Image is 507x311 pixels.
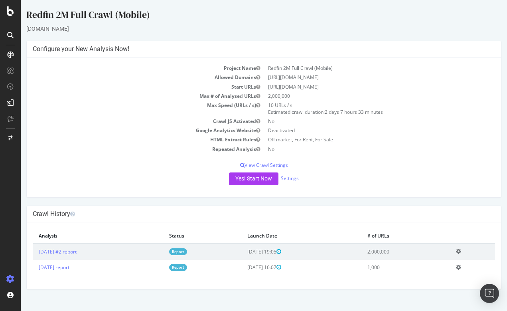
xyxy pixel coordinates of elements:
[227,264,260,271] span: [DATE] 16:07
[341,259,429,275] td: 1,000
[18,264,49,271] a: [DATE] report
[341,228,429,244] th: # of URLs
[243,63,475,73] td: Redfin 2M Full Crawl (Mobile)
[12,63,243,73] td: Project Name
[243,117,475,126] td: No
[142,228,221,244] th: Status
[12,117,243,126] td: Crawl JS Activated
[243,145,475,154] td: No
[480,284,499,303] div: Open Intercom Messenger
[12,73,243,82] td: Allowed Domains
[148,248,166,255] a: Report
[243,135,475,144] td: Off market, For Rent, For Sale
[12,135,243,144] td: HTML Extract Rules
[341,244,429,259] td: 2,000,000
[18,248,56,255] a: [DATE] #2 report
[243,126,475,135] td: Deactivated
[12,228,142,244] th: Analysis
[243,82,475,91] td: [URL][DOMAIN_NAME]
[6,25,481,33] div: [DOMAIN_NAME]
[12,91,243,101] td: Max # of Analysed URLs
[12,145,243,154] td: Repeated Analysis
[12,210,474,218] h4: Crawl History
[12,162,474,168] p: View Crawl Settings
[243,73,475,82] td: [URL][DOMAIN_NAME]
[227,248,260,255] span: [DATE] 19:05
[6,8,481,25] div: Redfin 2M Full Crawl (Mobile)
[12,101,243,117] td: Max Speed (URLs / s)
[208,172,258,185] button: Yes! Start Now
[304,109,362,115] span: 2 days 7 hours 33 minutes
[12,45,474,53] h4: Configure your New Analysis Now!
[243,91,475,101] td: 2,000,000
[148,264,166,271] a: Report
[12,126,243,135] td: Google Analytics Website
[243,101,475,117] td: 10 URLs / s Estimated crawl duration:
[12,82,243,91] td: Start URLs
[221,228,341,244] th: Launch Date
[260,175,278,182] a: Settings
